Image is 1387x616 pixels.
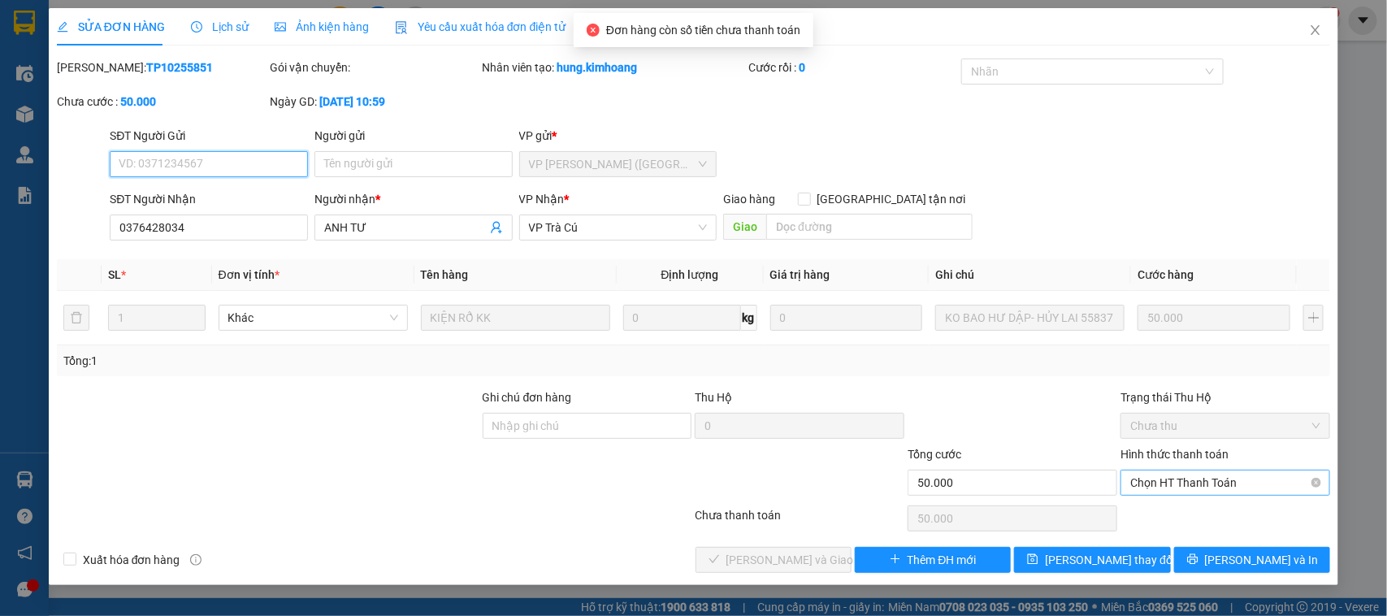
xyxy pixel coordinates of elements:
input: Ghi Chú [935,305,1125,331]
button: save[PERSON_NAME] thay đổi [1014,547,1170,573]
span: save [1027,553,1038,566]
span: VP Trần Phú (Hàng) [529,152,708,176]
b: [DATE] 10:59 [319,95,385,108]
span: info-circle [190,554,202,566]
span: Tên hàng [421,268,469,281]
span: Định lượng [661,268,719,281]
label: Hình thức thanh toán [1120,448,1229,461]
button: delete [63,305,89,331]
div: SĐT Người Gửi [110,127,308,145]
button: plus [1303,305,1324,331]
b: hung.kimhoang [557,61,638,74]
span: Đơn hàng còn số tiền chưa thanh toán [606,24,800,37]
div: Gói vận chuyển: [270,59,479,76]
input: VD: Bàn, Ghế [421,305,610,331]
button: plusThêm ĐH mới [855,547,1011,573]
input: 0 [1138,305,1290,331]
span: [PERSON_NAME] thay đổi [1045,551,1175,569]
span: Giao hàng [723,193,775,206]
span: Thu Hộ [695,391,732,404]
span: Cước hàng [1138,268,1194,281]
input: Ghi chú đơn hàng [483,413,692,439]
label: Ghi chú đơn hàng [483,391,572,404]
span: clock-circle [191,21,202,33]
div: Người gửi [314,127,513,145]
span: SL [108,268,121,281]
div: SĐT Người Nhận [110,190,308,208]
span: close-circle [1311,478,1321,488]
span: Tổng cước [908,448,961,461]
span: [PERSON_NAME] và In [1205,551,1319,569]
span: Giá trị hàng [770,268,830,281]
span: Xuất hóa đơn hàng [76,551,187,569]
div: Người nhận [314,190,513,208]
span: Thêm ĐH mới [908,551,977,569]
th: Ghi chú [929,259,1131,291]
span: Chọn HT Thanh Toán [1130,471,1320,495]
span: plus [890,553,901,566]
b: TP10255851 [146,61,213,74]
span: Giao [723,214,766,240]
div: Ngày GD: [270,93,479,111]
span: Lịch sử [191,20,249,33]
span: printer [1187,553,1198,566]
div: Trạng thái Thu Hộ [1120,388,1330,406]
span: user-add [490,221,503,234]
div: [PERSON_NAME]: [57,59,267,76]
span: picture [275,21,286,33]
div: Chưa thanh toán [694,506,907,535]
div: VP gửi [519,127,717,145]
div: Nhân viên tạo: [483,59,745,76]
span: VP Trà Cú [529,215,708,240]
div: Chưa cước : [57,93,267,111]
span: close [1309,24,1322,37]
span: close-circle [587,24,600,37]
span: Ảnh kiện hàng [275,20,369,33]
input: 0 [770,305,923,331]
div: Tổng: 1 [63,352,536,370]
span: [GEOGRAPHIC_DATA] tận nơi [811,190,973,208]
span: VP Nhận [519,193,565,206]
span: Đơn vị tính [219,268,280,281]
button: Close [1293,8,1338,54]
span: edit [57,21,68,33]
b: 50.000 [120,95,156,108]
div: Cước rồi : [748,59,958,76]
span: Yêu cầu xuất hóa đơn điện tử [395,20,566,33]
span: SỬA ĐƠN HÀNG [57,20,165,33]
b: 0 [799,61,805,74]
button: check[PERSON_NAME] và Giao hàng [696,547,852,573]
button: printer[PERSON_NAME] và In [1174,547,1330,573]
span: kg [741,305,757,331]
input: Dọc đường [766,214,973,240]
span: Khác [228,306,398,330]
img: icon [395,21,408,34]
span: Chưa thu [1130,414,1320,438]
